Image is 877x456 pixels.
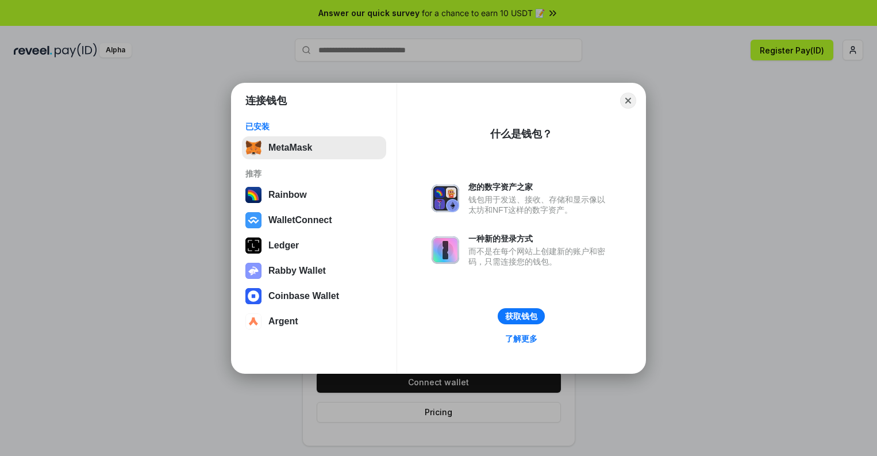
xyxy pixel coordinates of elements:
div: Rabby Wallet [268,266,326,276]
div: 一种新的登录方式 [468,233,611,244]
div: Ledger [268,240,299,251]
div: 而不是在每个网站上创建新的账户和密码，只需连接您的钱包。 [468,246,611,267]
img: svg+xml,%3Csvg%20xmlns%3D%22http%3A%2F%2Fwww.w3.org%2F2000%2Fsvg%22%20fill%3D%22none%22%20viewBox... [245,263,261,279]
div: 什么是钱包？ [490,127,552,141]
button: Close [620,93,636,109]
img: svg+xml,%3Csvg%20width%3D%22120%22%20height%3D%22120%22%20viewBox%3D%220%200%20120%20120%22%20fil... [245,187,261,203]
button: MetaMask [242,136,386,159]
img: svg+xml,%3Csvg%20width%3D%2228%22%20height%3D%2228%22%20viewBox%3D%220%200%2028%2028%22%20fill%3D... [245,212,261,228]
button: Coinbase Wallet [242,285,386,308]
button: WalletConnect [242,209,386,232]
h1: 连接钱包 [245,94,287,108]
div: 获取钱包 [505,311,537,321]
button: Ledger [242,234,386,257]
img: svg+xml,%3Csvg%20xmlns%3D%22http%3A%2F%2Fwww.w3.org%2F2000%2Fsvg%22%20width%3D%2228%22%20height%3... [245,237,261,254]
button: Argent [242,310,386,333]
div: 钱包用于发送、接收、存储和显示像以太坊和NFT这样的数字资产。 [468,194,611,215]
img: svg+xml,%3Csvg%20width%3D%2228%22%20height%3D%2228%22%20viewBox%3D%220%200%2028%2028%22%20fill%3D... [245,288,261,304]
button: 获取钱包 [498,308,545,324]
div: 推荐 [245,168,383,179]
img: svg+xml,%3Csvg%20width%3D%2228%22%20height%3D%2228%22%20viewBox%3D%220%200%2028%2028%22%20fill%3D... [245,313,261,329]
img: svg+xml,%3Csvg%20fill%3D%22none%22%20height%3D%2233%22%20viewBox%3D%220%200%2035%2033%22%20width%... [245,140,261,156]
a: 了解更多 [498,331,544,346]
button: Rabby Wallet [242,259,386,282]
div: 您的数字资产之家 [468,182,611,192]
div: Rainbow [268,190,307,200]
img: svg+xml,%3Csvg%20xmlns%3D%22http%3A%2F%2Fwww.w3.org%2F2000%2Fsvg%22%20fill%3D%22none%22%20viewBox... [432,236,459,264]
div: 已安装 [245,121,383,132]
div: Coinbase Wallet [268,291,339,301]
div: 了解更多 [505,334,537,344]
div: MetaMask [268,143,312,153]
div: Argent [268,316,298,327]
div: WalletConnect [268,215,332,225]
button: Rainbow [242,183,386,206]
img: svg+xml,%3Csvg%20xmlns%3D%22http%3A%2F%2Fwww.w3.org%2F2000%2Fsvg%22%20fill%3D%22none%22%20viewBox... [432,185,459,212]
